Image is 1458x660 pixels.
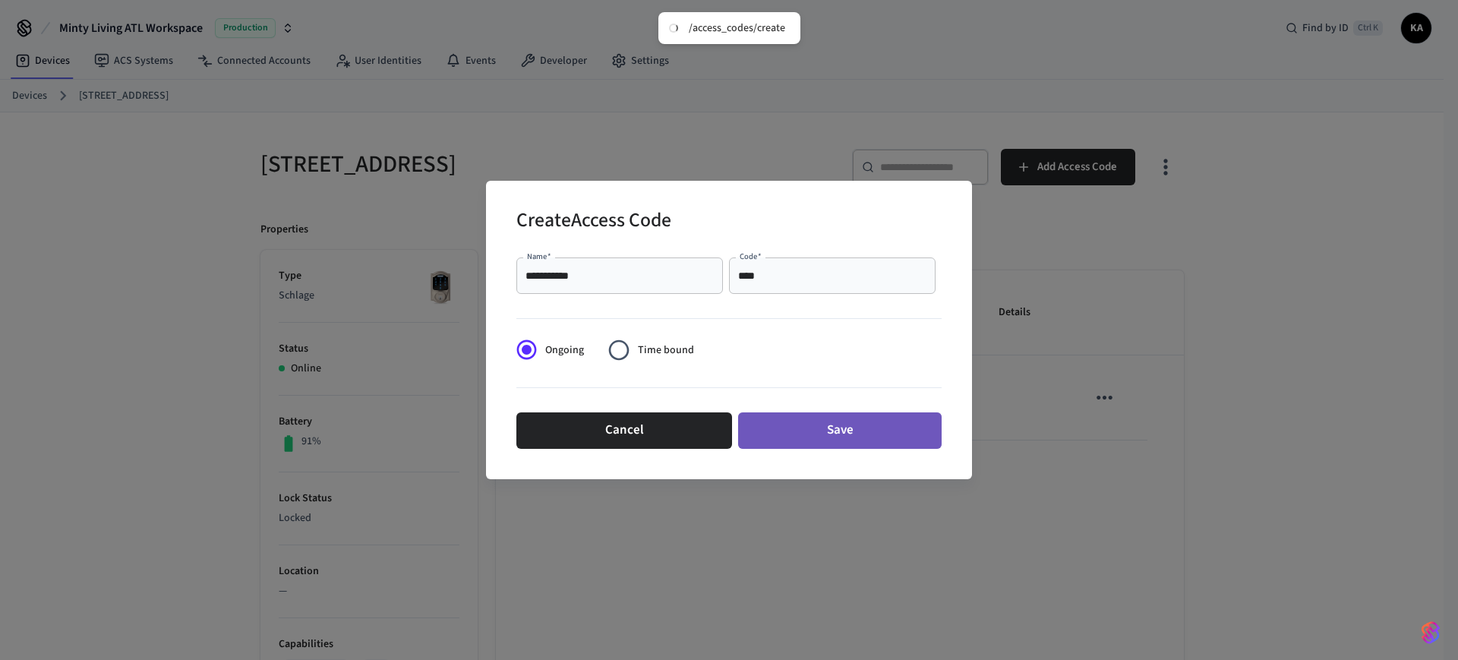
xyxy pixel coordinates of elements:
div: /access_codes/create [689,21,785,35]
span: Time bound [638,343,694,358]
button: Cancel [516,412,732,449]
h2: Create Access Code [516,199,671,245]
button: Save [738,412,942,449]
span: Ongoing [545,343,584,358]
label: Code [740,251,762,262]
img: SeamLogoGradient.69752ec5.svg [1422,621,1440,645]
label: Name [527,251,551,262]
